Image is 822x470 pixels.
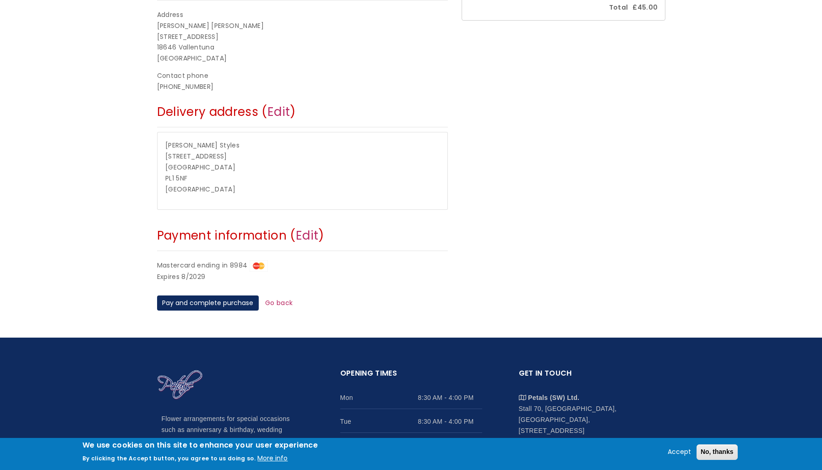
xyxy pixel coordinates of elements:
[519,367,661,385] h2: Get in touch
[519,436,661,454] li: 01752 254411
[257,453,288,464] button: More info
[157,43,177,52] span: 18646
[162,414,304,458] p: Flower arrangements for special occasions such as anniversary & birthday, wedding flowers, funera...
[519,385,661,436] li: Stall 70, [GEOGRAPHIC_DATA], [GEOGRAPHIC_DATA], [STREET_ADDRESS]
[165,141,218,150] span: [PERSON_NAME]
[340,409,482,433] li: Tue
[296,227,318,244] a: Edit
[220,141,240,150] span: Styles
[157,54,227,63] span: [GEOGRAPHIC_DATA]
[157,227,324,244] span: Payment information ( )
[604,2,633,13] span: Total
[82,440,318,450] h2: We use cookies on this site to enhance your user experience
[82,454,256,462] p: By clicking the Accept button, you agree to us doing so.
[165,152,227,161] span: [STREET_ADDRESS]
[632,2,658,13] span: £45.00
[528,394,579,401] strong: Petals (SW) Ltd.
[157,82,448,93] div: [PHONE_NUMBER]
[157,71,448,82] div: Contact phone
[157,104,296,120] span: Delivery address ( )
[157,10,448,21] div: Address
[165,163,235,172] span: [GEOGRAPHIC_DATA]
[211,21,264,30] span: [PERSON_NAME]
[165,185,235,194] span: [GEOGRAPHIC_DATA]
[340,367,482,385] h2: Opening Times
[418,416,482,427] span: 8:30 AM - 4:00 PM
[157,272,448,283] div: Expires 8/2029
[340,385,482,409] li: Mon
[697,444,738,460] button: No, thanks
[179,43,215,52] span: Vallentuna
[267,104,290,120] a: Edit
[157,295,259,311] button: Pay and complete purchase
[165,174,187,183] span: PL1 5NF
[157,32,219,41] span: [STREET_ADDRESS]
[157,260,448,272] div: Mastercard ending in 8984
[157,370,203,401] img: Home
[418,392,482,403] span: 8:30 AM - 4:00 PM
[265,298,293,307] a: Go back
[664,447,695,458] button: Accept
[157,21,210,30] span: [PERSON_NAME]
[340,433,482,457] li: Wed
